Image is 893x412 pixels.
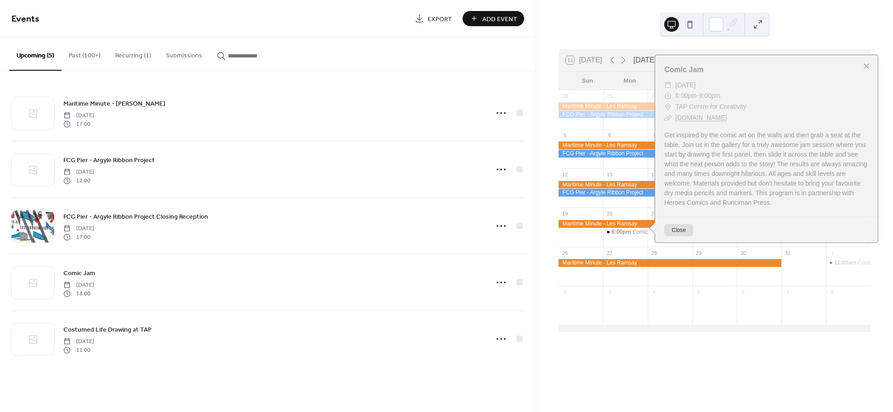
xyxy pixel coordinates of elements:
span: FCG Pier - Argyle Ribbon Project [63,156,155,165]
a: Comic Jam [664,66,703,73]
a: FCG Pier - Argyle Ribbon Project [63,155,155,165]
span: 17:00 [63,120,94,128]
div: ​ [664,113,672,124]
div: Mon [609,72,651,90]
a: Maritime Minute - [PERSON_NAME] [63,98,165,109]
div: FCG Pier - Argyle Ribbon Project [559,189,870,197]
div: 20 [606,210,613,217]
div: 4 [650,288,657,295]
span: Add Event [482,14,517,24]
div: 5 [695,288,702,295]
span: 12:00 [63,176,94,185]
span: 17:00 [63,233,94,241]
span: [DATE] [63,168,94,176]
span: 9:00pm [699,90,721,102]
a: Export [408,11,459,26]
div: 12 [561,171,568,178]
div: 2 [561,288,568,295]
div: Costumed Life Drawing at TAP [826,259,870,267]
div: Comic Jam [603,228,648,236]
span: FCG Pier - Argyle Ribbon Project Closing Reception [63,212,208,222]
div: Maritime Minute - Les Ramsay [559,141,870,149]
a: Comic Jam [63,268,95,278]
div: 28 [650,249,657,256]
div: ​ [664,102,672,113]
div: Maritime Minute - Les Ramsay [559,181,870,189]
div: [DATE] [633,55,656,66]
div: Get inspired by the comic art on the walls and then grab a seat at the table. Join us in the gall... [655,130,878,208]
span: 11:00am [834,259,858,267]
span: 11:00 [63,346,94,354]
div: FCG Pier - Argyle Ribbon Project [559,150,870,158]
span: 18:00 [63,289,94,298]
div: ​ [664,90,672,102]
button: Upcoming (5) [9,37,62,71]
span: Comic Jam [63,269,95,278]
button: Past (100+) [62,37,108,70]
div: 29 [606,93,613,100]
button: Recurring (1) [108,37,158,70]
div: ​ [664,80,672,91]
a: Costumed Life Drawing at TAP [63,324,152,335]
a: [DOMAIN_NAME] [675,114,727,121]
div: Comic Jam [633,228,660,236]
span: [DATE] [675,80,695,91]
span: Maritime Minute - [PERSON_NAME] [63,99,165,109]
div: 5 [561,132,568,139]
div: 28 [561,93,568,100]
div: 19 [561,210,568,217]
div: Sun [566,72,608,90]
button: Submissions [158,37,209,70]
div: Maritime Minute - Les Ramsay [559,259,781,267]
a: FCG Pier - Argyle Ribbon Project Closing Reception [63,211,208,222]
div: 7 [784,288,791,295]
span: Events [11,10,40,28]
span: [DATE] [63,225,94,233]
button: Close [664,224,693,236]
div: 13 [606,171,613,178]
div: 29 [695,249,702,256]
span: [DATE] [63,338,94,346]
span: Costumed Life Drawing at TAP [63,325,152,335]
div: 26 [561,249,568,256]
div: 3 [606,288,613,295]
span: [DATE] [63,112,94,120]
span: 6:00pm [675,90,697,102]
div: 27 [606,249,613,256]
span: TAP Centre for Creativity [675,102,746,113]
div: 6 [606,132,613,139]
span: [DATE] [63,281,94,289]
div: 31 [784,249,791,256]
div: Maritime Minute - Les Ramsay [559,102,870,110]
div: 30 [740,249,746,256]
div: 8 [829,288,836,295]
div: 6 [740,288,746,295]
span: Export [428,14,452,24]
button: Add Event [463,11,524,26]
span: 6:00pm [611,228,632,236]
div: FCG Pier - Argyle Ribbon Project [559,111,870,119]
div: 1 [829,249,836,256]
div: Maritime Minute - Les Ramsay [559,220,870,228]
span: - [697,90,699,102]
